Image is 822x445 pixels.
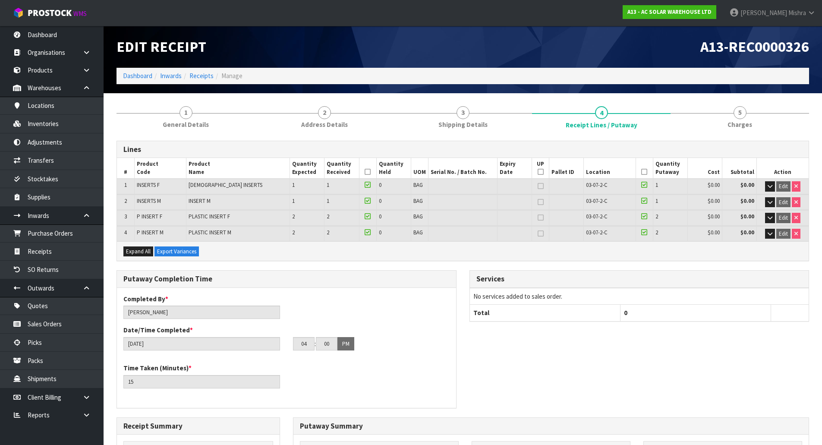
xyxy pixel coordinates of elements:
span: 1 [655,197,658,205]
h3: Putaway Summary [300,422,802,430]
button: Expand All [123,246,153,257]
th: Expiry Date [498,158,532,179]
th: Cost [687,158,722,179]
span: 2 [655,229,658,236]
strong: A13 - AC SOLAR WAREHOUSE LTD [627,8,712,16]
span: 1 [327,181,329,189]
h3: Services [476,275,803,283]
span: 03-07-2-C [586,181,608,189]
span: 2 [124,197,127,205]
button: Export Variances [154,246,199,257]
input: Time Taken [123,375,280,388]
span: $0.00 [708,181,720,189]
a: Receipts [189,72,214,80]
span: Charges [728,120,752,129]
span: ProStock [28,7,72,19]
strong: $0.00 [740,213,754,220]
span: Address Details [301,120,348,129]
th: Quantity Putaway [653,158,687,179]
span: 1 [292,197,295,205]
input: HH [293,337,315,350]
span: $0.00 [708,213,720,220]
th: Quantity Received [324,158,359,179]
span: Manage [221,72,243,80]
span: Mishra [788,9,806,17]
span: 2 [318,106,331,119]
input: MM [316,337,337,350]
small: WMS [73,9,87,18]
th: Quantity Expected [290,158,324,179]
td: No services added to sales order. [470,288,809,305]
span: INSERTS M [137,197,161,205]
th: Location [584,158,636,179]
input: Date/Time completed [123,337,280,350]
span: [DEMOGRAPHIC_DATA] INSERTS [189,181,262,189]
span: Receipt Lines / Putaway [566,120,637,129]
span: BAG [413,181,423,189]
span: 2 [292,229,295,236]
strong: $0.00 [740,181,754,189]
span: 3 [457,106,469,119]
th: Subtotal [722,158,757,179]
span: 1 [292,181,295,189]
label: Date/Time Completed [123,325,193,335]
span: PLASTIC INSERT M [189,229,231,236]
span: INSERT M [189,197,211,205]
span: Edit Receipt [117,38,206,56]
th: Product Name [186,158,290,179]
span: 0 [379,197,381,205]
th: Total [470,305,620,321]
span: Shipping Details [438,120,488,129]
a: Dashboard [123,72,152,80]
h3: Receipt Summary [123,422,273,430]
span: [PERSON_NAME] [740,9,787,17]
span: $0.00 [708,229,720,236]
strong: $0.00 [740,229,754,236]
span: 1 [124,181,127,189]
span: 4 [124,229,127,236]
button: Edit [776,213,791,223]
span: Edit [779,214,788,221]
td: : [315,337,316,351]
button: Edit [776,197,791,208]
span: BAG [413,213,423,220]
th: Action [757,158,809,179]
span: A13-REC0000326 [700,38,809,56]
th: UP [532,158,549,179]
h3: Putaway Completion Time [123,275,450,283]
span: Expand All [126,248,151,255]
th: Serial No. / Batch No. [428,158,497,179]
img: cube-alt.png [13,7,24,18]
button: PM [337,337,354,351]
label: Time Taken (Minutes) [123,363,192,372]
span: Edit [779,183,788,190]
h3: Lines [123,145,802,154]
a: Inwards [160,72,182,80]
a: A13 - AC SOLAR WAREHOUSE LTD [623,5,716,19]
span: 3 [124,213,127,220]
span: 1 [180,106,192,119]
span: 0 [624,309,627,317]
span: 4 [595,106,608,119]
span: BAG [413,229,423,236]
span: 03-07-2-C [586,229,608,236]
th: Quantity Held [376,158,411,179]
span: PLASTIC INSERT F [189,213,230,220]
span: 2 [292,213,295,220]
label: Completed By [123,294,168,303]
span: 0 [379,181,381,189]
th: UOM [411,158,428,179]
span: General Details [163,120,209,129]
th: # [117,158,134,179]
strong: $0.00 [740,197,754,205]
span: P INSERT M [137,229,164,236]
span: 1 [327,197,329,205]
span: Edit [779,199,788,206]
span: $0.00 [708,197,720,205]
span: 0 [379,229,381,236]
span: BAG [413,197,423,205]
span: 5 [734,106,746,119]
button: Edit [776,229,791,239]
span: P INSERT F [137,213,162,220]
span: 1 [655,181,658,189]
